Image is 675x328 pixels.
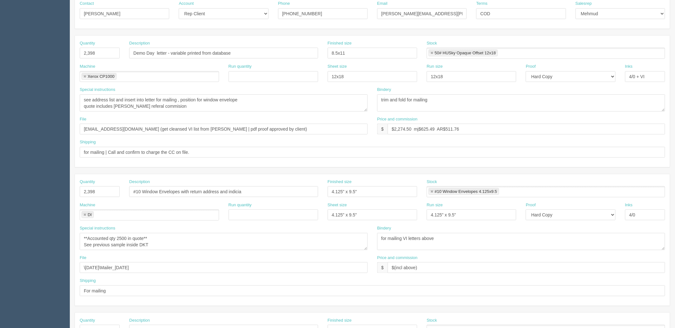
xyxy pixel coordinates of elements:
label: Sheet size [328,202,347,208]
label: Quantity [80,40,95,46]
label: Contact [80,1,94,7]
label: Run size [427,64,443,70]
label: Quantity [80,179,95,185]
label: Price and commission [377,255,418,261]
label: Run quantity [229,64,252,70]
div: DI [88,213,92,217]
label: Shipping [80,139,96,145]
label: Finished size [328,40,352,46]
label: Finished size [328,318,352,324]
textarea: see address list and insert into letter for mailing , position for window envelope quote includes... [80,94,368,112]
label: Bindery [377,87,391,93]
label: Quantity [80,318,95,324]
label: Run size [427,202,443,208]
div: $ [377,262,388,273]
textarea: **Accounted qty 2500 in quote** See previous sample inside DKT [80,233,368,250]
label: Account [179,1,194,7]
div: $ [377,124,388,134]
label: Run quantity [229,202,252,208]
label: Shipping [80,278,96,284]
label: Machine [80,202,95,208]
label: Description [129,179,150,185]
label: Terms [476,1,487,7]
label: File [80,116,86,122]
label: Special instructions [80,87,115,93]
label: Finished size [328,179,352,185]
label: Stock [427,179,437,185]
label: Salesrep [576,1,592,7]
label: Machine [80,64,95,70]
label: Special instructions [80,225,115,231]
label: Inks [625,202,633,208]
label: Sheet size [328,64,347,70]
label: Proof [526,202,536,208]
label: Inks [625,64,633,70]
div: #10 Window Envelopes 4.125x9.5 [435,189,497,194]
label: Price and commission [377,116,418,122]
label: Phone [278,1,290,7]
label: Email [377,1,388,7]
label: Description [129,318,150,324]
label: Bindery [377,225,391,231]
div: Xerox CP1000 [88,74,115,79]
label: Stock [427,318,437,324]
label: Proof [526,64,536,70]
textarea: trim and fold for mailing [377,94,665,112]
label: File [80,255,86,261]
label: Stock [427,40,437,46]
div: 50# HUSky Opaque Offset 12x18 [435,51,496,55]
label: Description [129,40,150,46]
textarea: for mailing VI letters above [377,233,665,250]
